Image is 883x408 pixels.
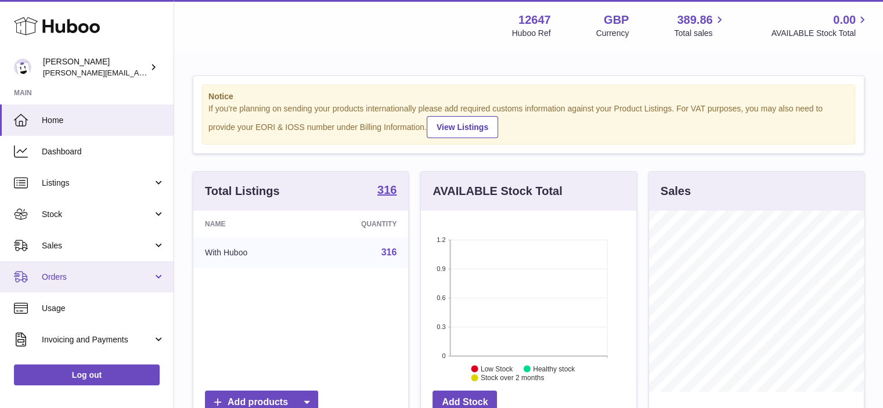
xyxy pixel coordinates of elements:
[481,364,513,373] text: Low Stock
[14,59,31,76] img: peter@pinter.co.uk
[437,236,446,243] text: 1.2
[596,28,629,39] div: Currency
[205,183,280,199] h3: Total Listings
[42,240,153,251] span: Sales
[377,184,397,198] a: 316
[437,294,446,301] text: 0.6
[427,116,498,138] a: View Listings
[674,28,726,39] span: Total sales
[42,178,153,189] span: Listings
[42,115,165,126] span: Home
[193,237,307,268] td: With Huboo
[14,364,160,385] a: Log out
[43,68,295,77] span: [PERSON_NAME][EMAIL_ADDRESS][PERSON_NAME][DOMAIN_NAME]
[604,12,629,28] strong: GBP
[481,374,544,382] text: Stock over 2 months
[208,103,849,138] div: If you're planning on sending your products internationally please add required customs informati...
[42,209,153,220] span: Stock
[42,272,153,283] span: Orders
[442,352,446,359] text: 0
[437,323,446,330] text: 0.3
[437,265,446,272] text: 0.9
[518,12,551,28] strong: 12647
[381,247,397,257] a: 316
[771,28,869,39] span: AVAILABLE Stock Total
[208,91,849,102] strong: Notice
[42,146,165,157] span: Dashboard
[512,28,551,39] div: Huboo Ref
[42,303,165,314] span: Usage
[307,211,408,237] th: Quantity
[661,183,691,199] h3: Sales
[533,364,575,373] text: Healthy stock
[193,211,307,237] th: Name
[677,12,712,28] span: 389.86
[674,12,726,39] a: 389.86 Total sales
[833,12,856,28] span: 0.00
[42,334,153,345] span: Invoicing and Payments
[771,12,869,39] a: 0.00 AVAILABLE Stock Total
[43,56,147,78] div: [PERSON_NAME]
[433,183,562,199] h3: AVAILABLE Stock Total
[377,184,397,196] strong: 316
